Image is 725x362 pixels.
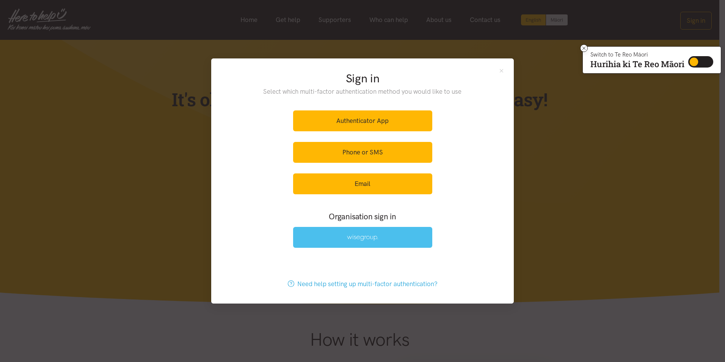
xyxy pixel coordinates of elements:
[347,235,378,241] img: Wise Group
[590,61,684,68] p: Hurihia ki Te Reo Māori
[498,68,505,74] button: Close
[248,71,477,87] h2: Sign in
[590,52,684,57] p: Switch to Te Reo Māori
[293,142,432,163] a: Phone or SMS
[272,211,453,222] h3: Organisation sign in
[280,274,446,294] a: Need help setting up multi-factor authentication?
[248,87,477,97] p: Select which multi-factor authentication method you would like to use
[293,110,432,131] a: Authenticator App
[293,173,432,194] a: Email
